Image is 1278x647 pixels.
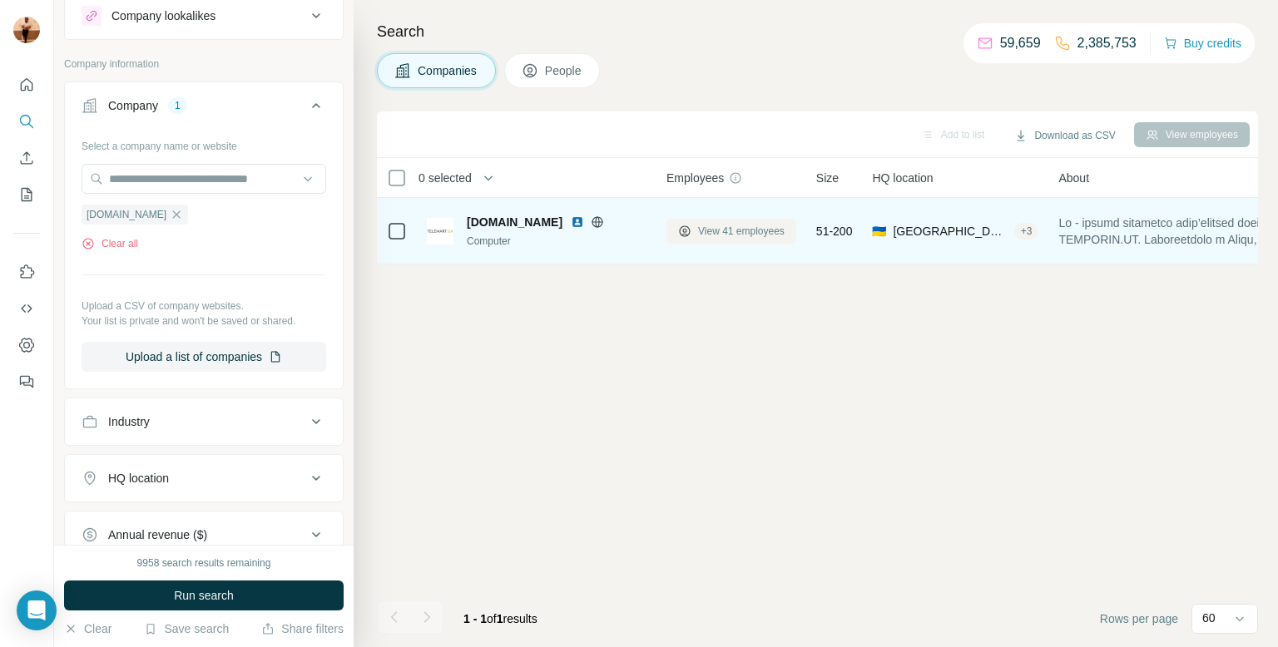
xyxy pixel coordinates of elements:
[816,223,853,240] span: 51-200
[111,7,215,24] div: Company lookalikes
[108,97,158,114] div: Company
[571,215,584,229] img: LinkedIn logo
[108,413,150,430] div: Industry
[1058,170,1089,186] span: About
[13,70,40,100] button: Quick start
[418,62,478,79] span: Companies
[65,402,343,442] button: Industry
[65,515,343,555] button: Annual revenue ($)
[698,224,785,239] span: View 41 employees
[144,620,229,637] button: Save search
[1014,224,1039,239] div: + 3
[17,590,57,630] div: Open Intercom Messenger
[64,57,344,72] p: Company information
[427,218,453,244] img: Logo of telemart.ua
[497,612,503,625] span: 1
[13,106,40,136] button: Search
[893,223,1007,240] span: [GEOGRAPHIC_DATA], [GEOGRAPHIC_DATA]
[65,458,343,498] button: HQ location
[13,294,40,323] button: Use Surfe API
[1003,123,1127,148] button: Download as CSV
[377,20,1258,43] h4: Search
[666,219,796,244] button: View 41 employees
[82,299,326,314] p: Upload a CSV of company websites.
[13,180,40,210] button: My lists
[1077,33,1137,53] p: 2,385,753
[463,612,537,625] span: results
[872,170,933,186] span: HQ location
[64,580,344,610] button: Run search
[545,62,583,79] span: People
[261,620,344,637] button: Share filters
[816,170,839,186] span: Size
[13,143,40,173] button: Enrich CSV
[1000,33,1041,53] p: 59,659
[1100,610,1178,627] span: Rows per page
[13,17,40,43] img: Avatar
[487,612,497,625] span: of
[13,367,40,397] button: Feedback
[87,207,166,222] span: [DOMAIN_NAME]
[82,314,326,328] p: Your list is private and won't be saved or shared.
[872,223,886,240] span: 🇺🇦
[13,330,40,360] button: Dashboard
[64,620,111,637] button: Clear
[108,526,207,543] div: Annual revenue ($)
[82,236,138,251] button: Clear all
[137,556,271,570] div: 9958 search results remaining
[463,612,487,625] span: 1 - 1
[82,132,326,154] div: Select a company name or website
[467,234,646,249] div: Computer
[65,86,343,132] button: Company1
[13,257,40,287] button: Use Surfe on LinkedIn
[108,470,169,486] div: HQ location
[666,170,724,186] span: Employees
[1202,610,1216,626] p: 60
[168,98,187,113] div: 1
[1164,32,1241,55] button: Buy credits
[82,342,326,372] button: Upload a list of companies
[419,170,472,186] span: 0 selected
[174,587,234,604] span: Run search
[467,214,562,230] span: [DOMAIN_NAME]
